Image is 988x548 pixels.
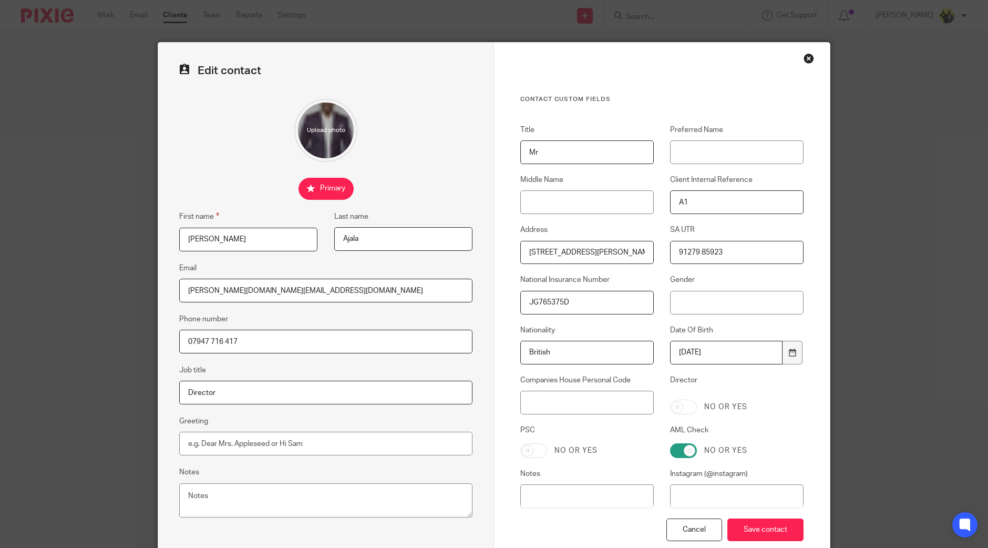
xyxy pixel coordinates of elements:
[179,365,206,376] label: Job title
[520,325,654,336] label: Nationality
[670,325,804,336] label: Date Of Birth
[670,175,804,185] label: Client Internal Reference
[670,125,804,135] label: Preferred Name
[520,469,654,479] label: Notes
[670,425,804,435] label: AML Check
[727,519,804,541] input: Save contact
[670,225,804,235] label: SA UTR
[179,210,219,222] label: First name
[179,416,208,427] label: Greeting
[520,95,804,104] h3: Contact Custom fields
[179,432,472,455] input: e.g. Dear Mrs. Appleseed or Hi Sam
[179,64,472,78] h2: Edit contact
[704,402,747,412] label: No or yes
[804,53,814,64] div: Close this dialog window
[179,467,199,478] label: Notes
[179,263,197,273] label: Email
[670,469,804,479] label: Instagram (@instagram)
[670,341,783,364] input: YYYY-MM-DD
[670,375,804,392] label: Director
[520,275,654,285] label: National Insurance Number
[666,519,722,541] div: Cancel
[520,225,654,235] label: Address
[520,375,654,385] label: Companies House Personal Code
[334,211,368,222] label: Last name
[179,314,228,324] label: Phone number
[520,425,654,435] label: PSC
[554,445,598,456] label: No or yes
[520,175,654,185] label: Middle Name
[670,275,804,285] label: Gender
[520,125,654,135] label: Title
[704,445,747,456] label: No or yes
